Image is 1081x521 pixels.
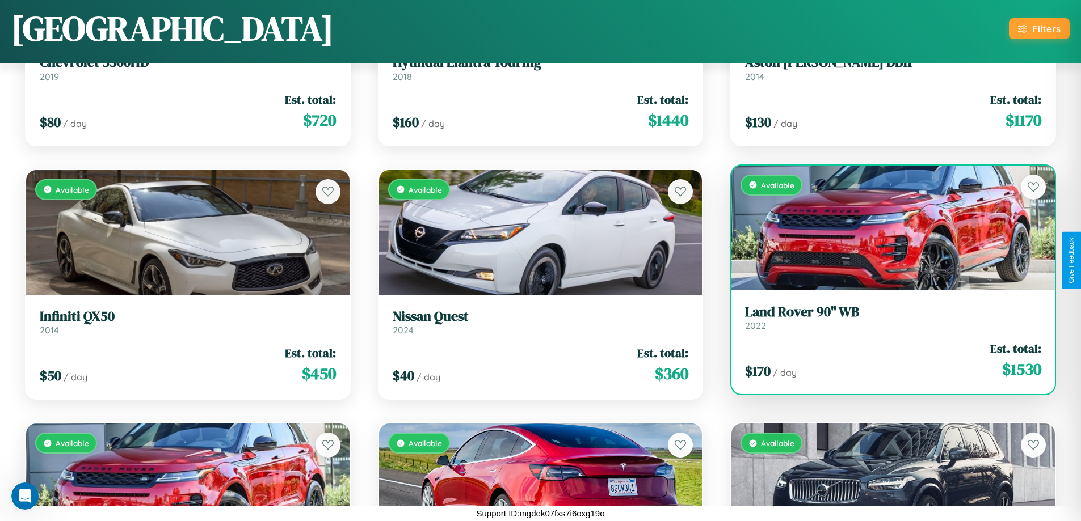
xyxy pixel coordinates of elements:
[393,308,689,325] h3: Nissan Quest
[11,5,334,52] h1: [GEOGRAPHIC_DATA]
[64,371,87,383] span: / day
[40,71,59,82] span: 2019
[745,54,1041,82] a: Aston [PERSON_NAME] DB112014
[393,54,689,71] h3: Hyundai Elantra Touring
[421,118,445,129] span: / day
[1009,18,1070,39] button: Filters
[655,362,688,385] span: $ 360
[745,362,771,380] span: $ 170
[773,367,797,378] span: / day
[1067,238,1075,283] div: Give Feedback
[393,71,412,82] span: 2018
[409,185,442,194] span: Available
[409,438,442,448] span: Available
[637,91,688,108] span: Est. total:
[745,54,1041,71] h3: Aston [PERSON_NAME] DB11
[773,118,797,129] span: / day
[40,54,336,82] a: Chevrolet 3500HD2019
[40,308,336,336] a: Infiniti QX502014
[745,304,1041,320] h3: Land Rover 90" WB
[40,366,61,385] span: $ 50
[285,91,336,108] span: Est. total:
[1002,358,1041,380] span: $ 1530
[761,438,794,448] span: Available
[63,118,87,129] span: / day
[745,304,1041,332] a: Land Rover 90" WB2022
[745,71,764,82] span: 2014
[393,308,689,336] a: Nissan Quest2024
[990,91,1041,108] span: Est. total:
[303,109,336,132] span: $ 720
[761,180,794,190] span: Available
[285,345,336,361] span: Est. total:
[1032,23,1061,35] div: Filters
[637,345,688,361] span: Est. total:
[11,482,39,510] iframe: Intercom live chat
[40,113,61,132] span: $ 80
[40,308,336,325] h3: Infiniti QX50
[417,371,440,383] span: / day
[393,113,419,132] span: $ 160
[745,320,766,331] span: 2022
[56,438,89,448] span: Available
[1006,109,1041,132] span: $ 1170
[40,54,336,71] h3: Chevrolet 3500HD
[648,109,688,132] span: $ 1440
[302,362,336,385] span: $ 450
[393,54,689,82] a: Hyundai Elantra Touring2018
[393,366,414,385] span: $ 40
[477,506,605,521] p: Support ID: mgdek07fxs7i6oxg19o
[56,185,89,194] span: Available
[745,113,771,132] span: $ 130
[40,324,59,336] span: 2014
[990,340,1041,357] span: Est. total:
[393,324,414,336] span: 2024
